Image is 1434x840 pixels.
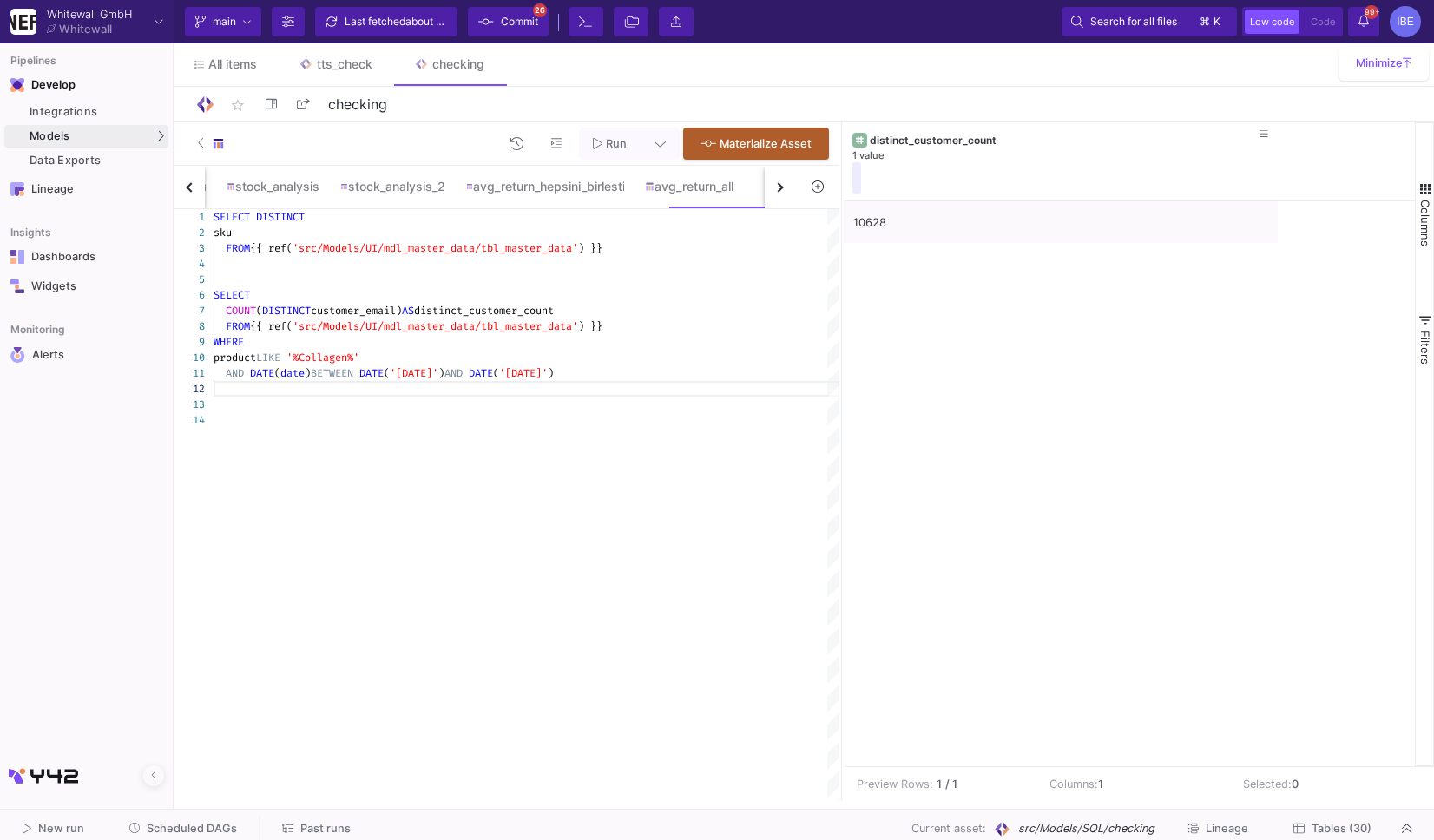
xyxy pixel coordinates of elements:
[174,412,205,428] div: 14
[174,350,205,365] div: 10
[212,137,225,150] img: SQL-Model type child icon
[1245,10,1299,34] button: Low code
[174,256,205,272] div: 4
[174,209,205,225] div: 1
[4,101,168,123] a: Integrations
[4,149,168,172] a: Data Exports
[315,7,457,36] button: Last fetchedabout 1 hour ago
[31,78,57,92] div: Develop
[578,241,602,255] span: ) }}
[1062,7,1237,36] button: Search for all files⌘k
[870,134,1260,147] div: distinct_customer_count
[4,243,168,271] a: Navigation iconDashboards
[174,334,205,350] div: 9
[226,304,256,318] span: COUNT
[184,128,246,160] button: SQL-Model type child icon
[10,182,24,196] img: Navigation icon
[226,241,250,255] span: FROM
[993,820,1011,838] img: SQL Model
[31,279,144,293] div: Widgets
[493,366,499,380] span: (
[578,319,602,333] span: ) }}
[10,78,24,92] img: Navigation icon
[214,288,250,302] span: SELECT
[32,347,145,363] div: Alerts
[227,95,248,115] mat-icon: star_border
[1214,11,1220,32] span: k
[414,304,554,318] span: distinct_customer_count
[227,180,320,194] div: stock_analysis
[579,128,641,160] button: Run
[250,319,293,333] span: {{ ref(
[194,94,216,115] img: Logo
[444,366,463,380] span: AND
[466,183,473,190] img: SQL-Model type child icon
[208,57,257,71] span: All items
[1348,7,1379,36] button: 99+
[359,366,384,380] span: DATE
[1418,200,1432,246] span: Columns
[4,272,168,300] a: Navigation iconWidgets
[30,129,70,143] span: Models
[31,250,144,264] div: Dashboards
[1250,16,1294,28] span: Low code
[606,137,627,150] span: Run
[214,335,244,349] span: WHERE
[683,128,829,160] button: Materialize Asset
[1200,11,1210,32] span: ⌘
[174,240,205,256] div: 3
[30,154,164,167] div: Data Exports
[432,57,484,71] div: checking
[299,57,313,72] img: Tab icon
[59,23,112,35] div: Whitewall
[857,776,933,792] div: Preview Rows:
[38,822,84,835] span: New run
[384,366,390,380] span: (
[10,279,24,293] img: Navigation icon
[214,210,250,224] span: SELECT
[1365,5,1378,19] span: 99+
[30,105,164,119] div: Integrations
[469,366,493,380] span: DATE
[414,57,429,72] img: Tab icon
[300,822,351,835] span: Past runs
[852,149,1269,162] div: 1 value
[214,351,256,364] span: product
[1194,11,1227,32] button: ⌘k
[147,822,237,835] span: Scheduled DAGs
[280,366,305,380] span: date
[256,210,305,224] span: DISTINCT
[1418,331,1432,364] span: Filters
[468,7,549,36] button: Commit
[174,272,205,287] div: 5
[250,241,293,255] span: {{ ref(
[286,351,359,364] span: '%Collagen%'
[402,304,414,318] span: AS
[311,304,402,318] span: customer_email)
[853,202,1268,243] div: 10628
[4,175,168,203] a: Navigation iconLineage
[256,351,280,364] span: LIKE
[31,182,144,196] div: Lineage
[226,366,244,380] span: AND
[390,366,438,380] span: '[DATE]'
[405,15,486,28] span: about 1 hour ago
[645,180,733,194] div: avg_return_all
[262,304,311,318] span: DISTINCT
[174,287,205,303] div: 6
[911,820,986,837] span: Current asset:
[1230,767,1424,801] td: Selected:
[1306,10,1340,34] button: Code
[1090,9,1177,35] span: Search for all files
[1311,16,1335,28] span: Code
[174,318,205,334] div: 8
[1390,6,1421,37] div: IBE
[340,183,348,191] img: SQL-Model type child icon
[937,776,942,792] b: 1
[945,776,957,792] b: / 1
[274,366,280,380] span: (
[174,365,205,381] div: 11
[250,366,274,380] span: DATE
[174,303,205,318] div: 7
[548,366,554,380] span: )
